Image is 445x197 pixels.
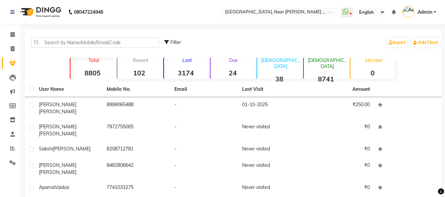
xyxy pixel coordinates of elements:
[238,97,306,119] td: 01-10-2025
[418,9,432,16] span: Admin
[257,75,301,83] strong: 38
[120,57,161,63] p: Recent
[238,82,306,97] th: Last Visit
[238,158,306,180] td: Never visited
[238,119,306,141] td: Never visited
[167,57,208,63] p: Lost
[306,97,374,119] td: ₹250.00
[103,82,170,97] th: Mobile No.
[348,82,374,97] th: Amount
[170,39,181,45] span: Filter
[306,180,374,196] td: ₹0
[35,82,103,97] th: User Name
[260,57,301,69] p: [DEMOGRAPHIC_DATA]
[39,109,76,115] span: [PERSON_NAME]
[103,158,170,180] td: 8482806642
[39,184,55,190] span: Aparna
[39,131,76,137] span: [PERSON_NAME]
[238,141,306,158] td: Never visited
[350,69,394,77] strong: 0
[307,57,348,69] p: [DEMOGRAPHIC_DATA]
[306,141,374,158] td: ₹0
[103,119,170,141] td: 7972755065
[212,57,255,63] p: Due
[103,141,170,158] td: 8208712781
[170,141,238,158] td: -
[39,146,53,152] span: Sakshi
[31,37,159,48] input: Search by Name/Mobile/Email/Code
[55,184,69,190] span: Vaidya
[164,69,208,77] strong: 3174
[238,180,306,196] td: Never visited
[170,180,238,196] td: -
[103,97,170,119] td: 8999065488
[39,124,76,130] span: [PERSON_NAME]
[103,180,170,196] td: 7741033275
[73,57,114,63] p: Total
[17,3,63,21] img: logo
[53,146,91,152] span: [PERSON_NAME]
[39,102,76,108] span: [PERSON_NAME]
[211,69,255,77] strong: 24
[306,119,374,141] td: ₹0
[170,97,238,119] td: -
[70,69,114,77] strong: 8805
[402,6,414,18] img: Admin
[39,169,76,175] span: [PERSON_NAME]
[353,57,394,63] p: Member
[387,38,407,47] a: Import
[304,75,348,83] strong: 8741
[74,3,103,21] b: 08047224946
[170,119,238,141] td: -
[411,38,440,47] a: Add Client
[170,158,238,180] td: -
[117,69,161,77] strong: 102
[306,158,374,180] td: ₹0
[170,82,238,97] th: Email
[39,162,76,168] span: [PERSON_NAME]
